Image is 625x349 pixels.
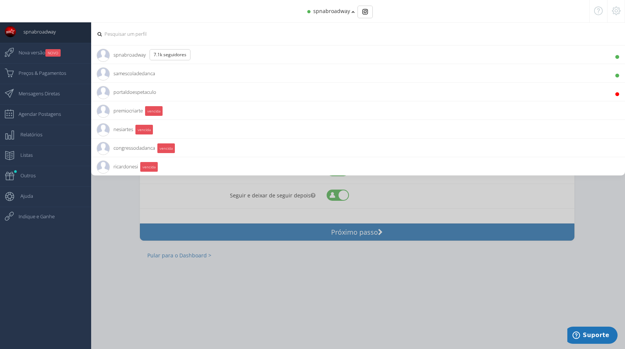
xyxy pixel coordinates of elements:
[567,327,618,345] iframe: Abre um widget para que você possa encontrar mais informações
[13,187,33,205] span: Ajuda
[362,9,368,15] img: Instagram_simple_icon.svg
[45,49,61,57] small: NOVO
[13,166,36,185] span: Outros
[11,43,61,62] span: Nova versão
[11,105,61,123] span: Agendar Postagens
[5,26,16,37] img: User Image
[13,146,33,164] span: Listas
[11,64,66,82] span: Preços & Pagamentos
[11,207,55,226] span: Indique e Ganhe
[11,84,60,103] span: Mensagens Diretas
[13,125,42,144] span: Relatórios
[358,6,373,18] div: Basic example
[16,22,56,41] span: spnabroadway
[313,7,350,15] span: spnabroadway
